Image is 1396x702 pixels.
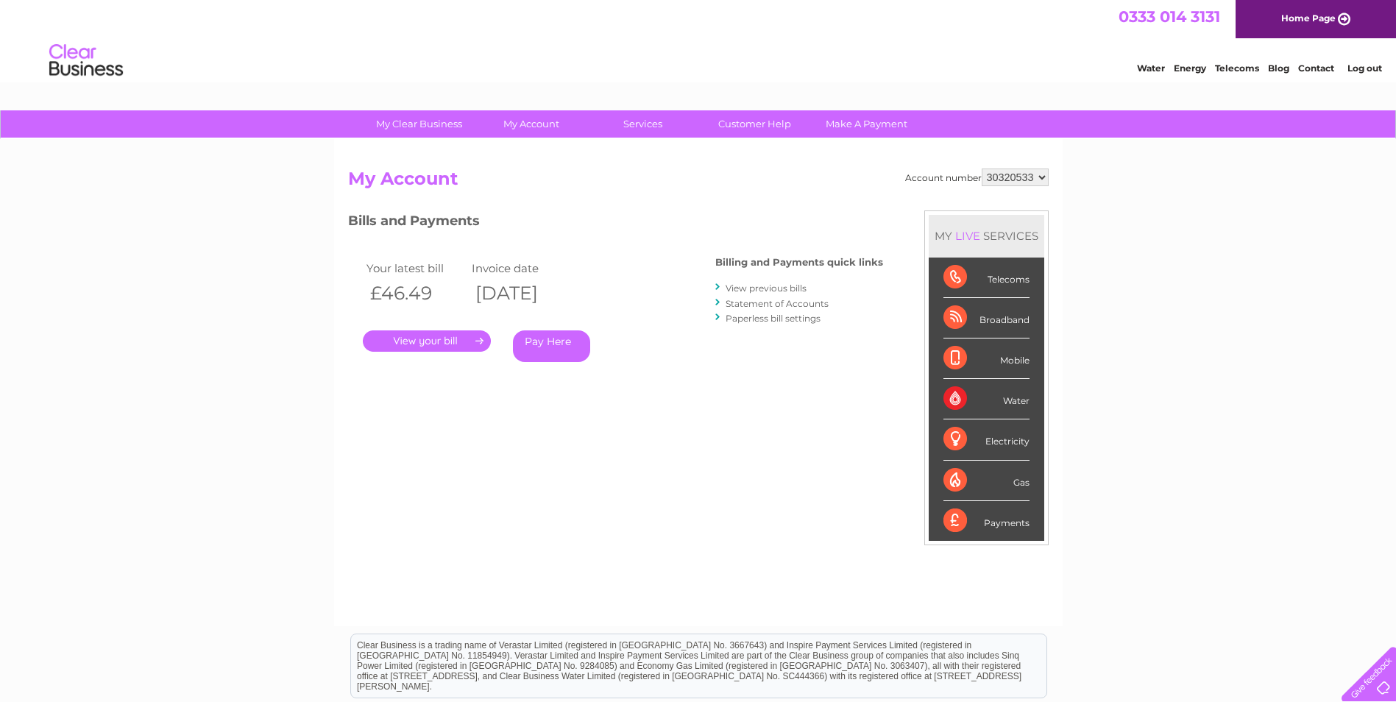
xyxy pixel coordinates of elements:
[726,283,807,294] a: View previous bills
[468,258,574,278] td: Invoice date
[468,278,574,308] th: [DATE]
[943,419,1030,460] div: Electricity
[952,229,983,243] div: LIVE
[363,278,469,308] th: £46.49
[726,298,829,309] a: Statement of Accounts
[348,210,883,236] h3: Bills and Payments
[726,313,821,324] a: Paperless bill settings
[943,501,1030,541] div: Payments
[363,258,469,278] td: Your latest bill
[1137,63,1165,74] a: Water
[1174,63,1206,74] a: Energy
[905,169,1049,186] div: Account number
[1215,63,1259,74] a: Telecoms
[715,257,883,268] h4: Billing and Payments quick links
[943,258,1030,298] div: Telecoms
[470,110,592,138] a: My Account
[358,110,480,138] a: My Clear Business
[348,169,1049,196] h2: My Account
[943,461,1030,501] div: Gas
[513,330,590,362] a: Pay Here
[49,38,124,83] img: logo.png
[943,298,1030,338] div: Broadband
[806,110,927,138] a: Make A Payment
[1119,7,1220,26] a: 0333 014 3131
[582,110,704,138] a: Services
[929,215,1044,257] div: MY SERVICES
[943,379,1030,419] div: Water
[1347,63,1382,74] a: Log out
[694,110,815,138] a: Customer Help
[1268,63,1289,74] a: Blog
[1298,63,1334,74] a: Contact
[943,338,1030,379] div: Mobile
[351,8,1046,71] div: Clear Business is a trading name of Verastar Limited (registered in [GEOGRAPHIC_DATA] No. 3667643...
[363,330,491,352] a: .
